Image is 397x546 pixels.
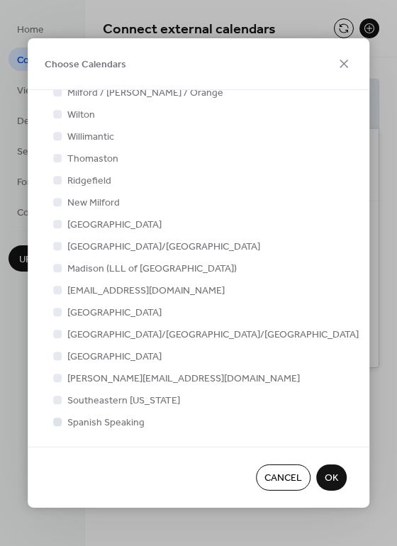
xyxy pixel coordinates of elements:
span: Southeastern [US_STATE] [67,394,180,408]
span: Cancel [264,472,302,486]
span: Thomaston [67,152,118,167]
span: New Milford [67,196,120,211]
span: Wilton [67,108,95,123]
span: Choose Calendars [45,57,126,72]
span: [GEOGRAPHIC_DATA]/[GEOGRAPHIC_DATA] [67,240,260,255]
span: Spanish Speaking [67,416,145,430]
span: OK [325,472,338,486]
span: [GEOGRAPHIC_DATA] [67,306,162,321]
span: Ridgefield [67,174,111,189]
button: Cancel [256,464,311,491]
span: Milford / [PERSON_NAME] / Orange [67,86,223,101]
span: Madison (LLL of [GEOGRAPHIC_DATA]) [67,262,237,277]
span: [EMAIL_ADDRESS][DOMAIN_NAME] [67,284,225,299]
span: [GEOGRAPHIC_DATA] [67,350,162,364]
button: OK [316,464,347,491]
span: [GEOGRAPHIC_DATA] [67,218,162,233]
span: [PERSON_NAME][EMAIL_ADDRESS][DOMAIN_NAME] [67,372,300,386]
span: [GEOGRAPHIC_DATA]/[GEOGRAPHIC_DATA]/[GEOGRAPHIC_DATA] [67,328,359,342]
span: Willimantic [67,130,114,145]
